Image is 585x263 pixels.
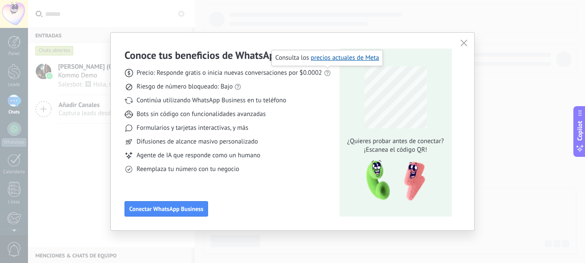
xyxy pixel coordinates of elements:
span: Consulta los [275,54,379,62]
span: Conectar WhatsApp Business [129,206,203,212]
img: qr-pic-1x.png [359,158,427,204]
span: Precio: Responde gratis o inicia nuevas conversaciones por $0.0002 [137,69,322,77]
span: ¿Quieres probar antes de conectar? [345,137,446,146]
span: Bots sin código con funcionalidades avanzadas [137,110,266,119]
span: Continúa utilizando WhatsApp Business en tu teléfono [137,96,286,105]
span: ¡Escanea el código QR! [345,146,446,154]
span: Copilot [576,121,584,141]
span: Reemplaza tu número con tu negocio [137,165,239,174]
span: Riesgo de número bloqueado: Bajo [137,83,233,91]
a: precios actuales de Meta [311,54,379,62]
button: Conectar WhatsApp Business [124,201,208,217]
span: Formularios y tarjetas interactivas, y más [137,124,248,132]
h3: Conoce tus beneficios de WhatsApp [124,49,280,62]
span: Difusiones de alcance masivo personalizado [137,138,258,146]
span: Agente de IA que responde como un humano [137,151,260,160]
